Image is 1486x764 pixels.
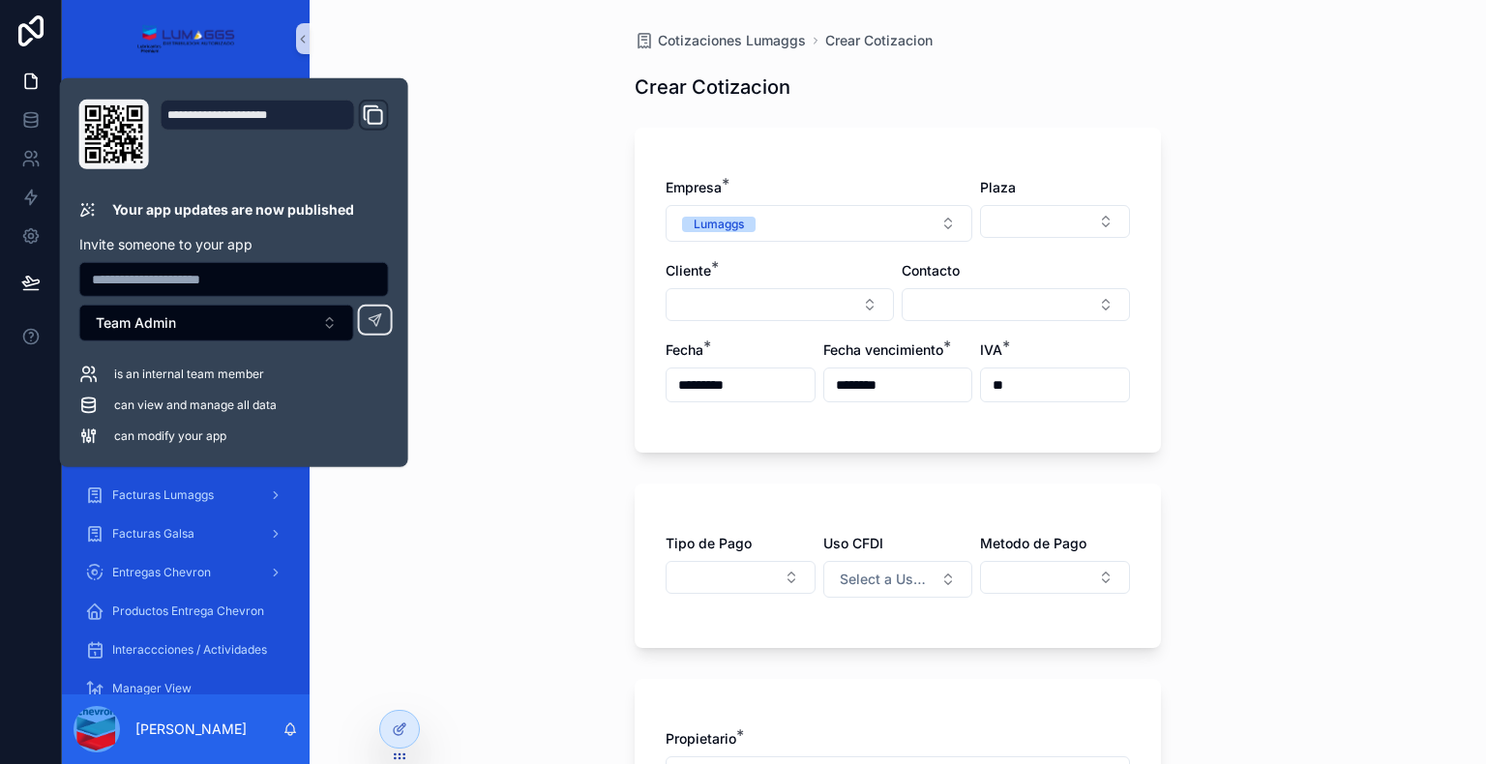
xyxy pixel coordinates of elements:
[74,632,298,667] a: Interaccciones / Actividades
[694,217,744,232] div: Lumaggs
[112,200,354,220] p: Your app updates are now published
[136,23,234,54] img: App logo
[666,262,711,279] span: Cliente
[135,720,247,739] p: [PERSON_NAME]
[114,428,226,444] span: can modify your app
[823,341,943,358] span: Fecha vencimiento
[79,235,389,254] p: Invite someone to your app
[112,565,211,580] span: Entregas Chevron
[980,341,1002,358] span: IVA
[112,526,194,542] span: Facturas Galsa
[112,642,267,658] span: Interaccciones / Actividades
[902,288,1130,321] button: Select Button
[635,73,790,101] h1: Crear Cotizacion
[840,570,934,589] span: Select a Uso CFDI
[112,603,264,619] span: Productos Entrega Chevron
[74,594,298,629] a: Productos Entrega Chevron
[666,288,894,321] button: Select Button
[666,561,816,594] button: Select Button
[658,31,806,50] span: Cotizaciones Lumaggs
[114,397,277,413] span: can view and manage all data
[74,478,298,513] a: Facturas Lumaggs
[74,516,298,551] a: Facturas Galsa
[980,205,1130,238] button: Select Button
[980,561,1130,594] button: Select Button
[902,262,960,279] span: Contacto
[980,535,1086,551] span: Metodo de Pago
[74,555,298,590] a: Entregas Chevron
[96,313,176,333] span: Team Admin
[635,31,806,50] a: Cotizaciones Lumaggs
[666,730,736,747] span: Propietario
[112,487,214,503] span: Facturas Lumaggs
[823,561,973,598] button: Select Button
[114,367,264,382] span: is an internal team member
[161,100,389,169] div: Domain and Custom Link
[825,31,933,50] a: Crear Cotizacion
[666,341,703,358] span: Fecha
[666,205,972,242] button: Select Button
[74,671,298,706] a: Manager View
[666,535,752,551] span: Tipo de Pago
[79,305,354,341] button: Select Button
[823,535,883,551] span: Uso CFDI
[62,77,310,694] div: scrollable content
[666,179,722,195] span: Empresa
[980,179,1016,195] span: Plaza
[112,681,192,696] span: Manager View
